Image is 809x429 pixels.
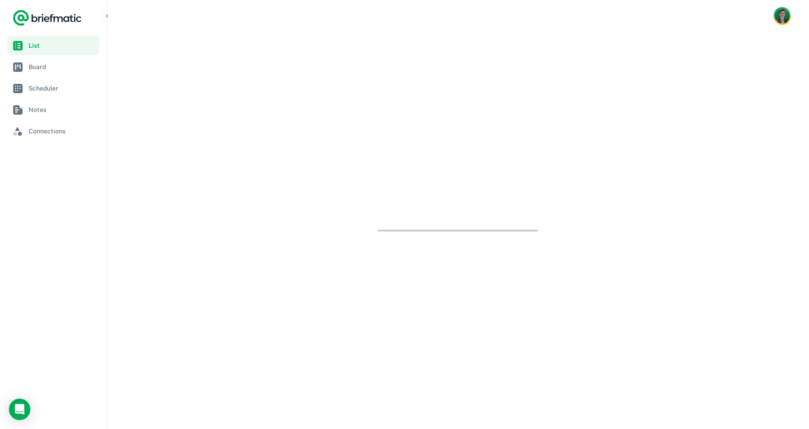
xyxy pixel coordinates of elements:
button: Account button [773,7,791,25]
span: List [29,41,96,50]
span: Notes [29,105,96,115]
a: List [7,36,99,55]
div: Load Chat [9,399,30,420]
span: Scheduler [29,83,96,93]
img: Jacob Matthews [775,8,790,24]
a: Scheduler [7,78,99,98]
span: Board [29,62,96,72]
span: Connections [29,126,96,136]
a: Notes [7,100,99,120]
a: Connections [7,121,99,141]
a: Logo [12,9,82,27]
a: Board [7,57,99,77]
